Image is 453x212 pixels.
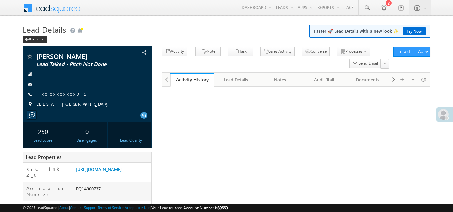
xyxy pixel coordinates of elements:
div: 250 [24,125,62,137]
div: Back [23,36,47,43]
a: [URL][DOMAIN_NAME] [76,166,122,172]
span: Lead Talked - Pitch Not Done [36,61,116,68]
a: Acceptable Use [125,205,150,210]
div: Lead Details [220,76,252,84]
button: Converse [302,47,330,56]
div: Activity History [175,76,209,83]
a: Back [23,36,50,41]
a: Lead Details [214,73,258,87]
div: Notes [264,76,296,84]
a: Contact Support [70,205,97,210]
label: Application Number [26,185,70,197]
span: Lead Details [23,24,66,35]
button: Processes [337,47,370,56]
span: © 2025 LeadSquared | | | | | [23,205,228,211]
div: Audit Trail [307,76,340,84]
span: Your Leadsquared Account Number is [151,205,228,210]
div: Lead Quality [112,137,150,143]
span: DEESA, [GEOGRAPHIC_DATA] [36,101,111,108]
button: Lead Actions [393,47,430,57]
div: -- [112,125,150,137]
label: KYC link 2_0 [26,166,70,178]
button: Activity [162,47,187,56]
span: Faster 🚀 Lead Details with a new look ✨ [314,28,426,34]
a: Terms of Service [98,205,124,210]
button: Sales Activity [260,47,295,56]
a: +xx-xxxxxxxx05 [36,91,86,97]
span: 39660 [218,205,228,210]
button: Note [195,47,221,56]
span: Processes [345,49,362,54]
div: 0 [68,125,106,137]
a: Activity History [170,73,214,87]
div: Documents [351,76,384,84]
div: Lead Actions [396,48,425,54]
button: Send Email [349,59,381,69]
a: Audit Trail [302,73,346,87]
a: Documents [346,73,390,87]
span: Lead Properties [26,154,61,160]
a: Try Now [403,27,426,35]
span: [PERSON_NAME] [36,53,116,60]
div: Disengaged [68,137,106,143]
a: Notes [258,73,302,87]
a: About [59,205,69,210]
div: Lead Score [24,137,62,143]
span: Send Email [359,60,378,66]
button: Task [228,47,253,56]
div: EQ14900737 [74,185,152,195]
